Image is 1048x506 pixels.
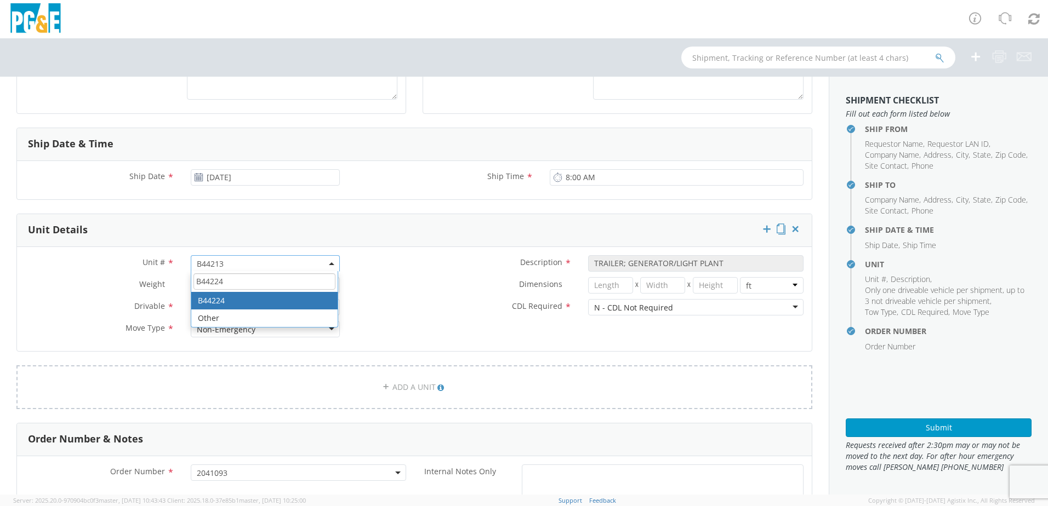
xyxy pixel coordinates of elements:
span: Requestor LAN ID [927,139,989,149]
span: 2041093 [197,468,400,478]
img: pge-logo-06675f144f4cfa6a6814.png [8,3,63,36]
span: Drivable [134,301,165,311]
span: Order Number [865,341,915,352]
span: Site Contact [865,205,907,216]
span: Company Name [865,150,919,160]
li: , [995,194,1028,205]
li: , [865,150,921,160]
span: 2041093 [191,464,406,481]
li: , [901,307,950,318]
span: Site Contact [865,160,907,171]
span: City [956,150,969,160]
span: Ship Time [487,171,524,181]
span: Requests received after 2:30pm may or may not be moved to the next day. For after hour emergency ... [846,440,1032,473]
span: Phone [912,160,933,171]
h3: Order Number & Notes [28,434,143,445]
span: Dimensions [519,279,562,289]
h4: Ship Date & Time [865,226,1032,234]
span: Ship Date [129,171,165,181]
span: Client: 2025.18.0-37e85b1 [167,496,306,504]
h4: Ship From [865,125,1032,133]
li: , [891,274,932,285]
a: Feedback [589,496,616,504]
input: Shipment, Tracking or Reference Number (at least 4 chars) [681,47,955,68]
div: Non-Emergency [197,324,255,335]
input: Width [640,277,685,294]
span: Unit # [143,257,165,267]
li: , [973,194,993,205]
span: Description [520,257,562,267]
span: State [973,150,991,160]
li: , [865,307,898,318]
input: Length [588,277,633,294]
span: Requestor Name [865,139,923,149]
span: Zip Code [995,150,1026,160]
h3: Unit Details [28,225,88,235]
li: , [865,205,909,216]
span: Unit # [865,274,886,284]
li: , [956,150,970,160]
span: Ship Date [865,240,898,250]
li: , [973,150,993,160]
li: , [865,274,888,285]
h4: Order Number [865,327,1032,335]
span: X [685,277,693,294]
span: Internal Notes Only [424,466,496,476]
li: , [924,194,953,205]
span: Only one driveable vehicle per shipment, up to 3 not driveable vehicle per shipment [865,285,1024,306]
a: Support [559,496,582,504]
span: Fill out each form listed below [846,108,1032,119]
span: Weight [139,279,165,289]
span: Move Type [953,307,989,317]
span: State [973,194,991,205]
button: Submit [846,418,1032,437]
div: N - CDL Not Required [594,302,673,313]
span: B44213 [191,255,340,272]
h4: Unit [865,260,1032,268]
span: Phone [912,205,933,216]
span: Description [891,274,930,284]
span: B44213 [197,258,334,269]
li: , [956,194,970,205]
span: City [956,194,969,205]
span: master, [DATE] 10:43:43 [99,496,166,504]
span: Copyright © [DATE]-[DATE] Agistix Inc., All Rights Reserved [868,496,1035,505]
span: Server: 2025.20.0-970904bc0f3 [13,496,166,504]
input: Height [693,277,738,294]
span: CDL Required [901,307,948,317]
li: , [865,240,900,251]
h3: Ship Date & Time [28,139,113,150]
span: X [633,277,641,294]
li: , [865,160,909,171]
span: Zip Code [995,194,1026,205]
span: Ship Time [903,240,936,250]
span: Order Number [110,466,165,476]
span: Tow Type [865,307,897,317]
li: , [927,139,990,150]
li: , [995,150,1028,160]
a: ADD A UNIT [16,365,812,409]
span: Move Type [126,323,165,333]
span: Address [924,194,952,205]
li: , [865,194,921,205]
li: Other [191,309,338,327]
li: , [865,139,925,150]
span: Address [924,150,952,160]
li: B44224 [191,292,338,309]
strong: Shipment Checklist [846,94,939,106]
h4: Ship To [865,181,1032,189]
span: CDL Required [512,301,562,311]
li: , [924,150,953,160]
span: master, [DATE] 10:25:00 [239,496,306,504]
li: , [865,285,1029,307]
span: Company Name [865,194,919,205]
